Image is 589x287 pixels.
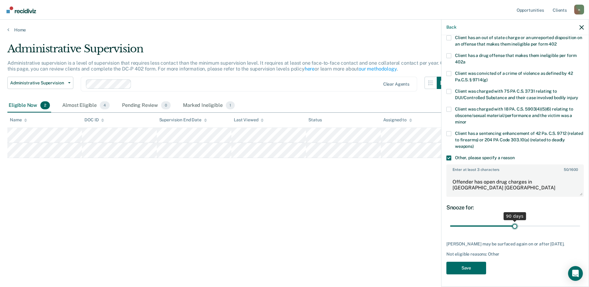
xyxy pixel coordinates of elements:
img: Recidiviz [6,6,36,13]
div: Last Viewed [234,117,264,123]
div: n [574,5,584,14]
span: 2 [40,101,50,109]
a: Home [7,27,582,33]
div: Administrative Supervision [7,42,449,60]
button: Back [446,25,456,30]
div: Snooze for: [446,204,584,211]
span: Client was convicted of a crime of violence as defined by 42 Pa.C.S. § 9714(g) [455,71,573,82]
div: Clear agents [383,82,409,87]
span: 50 [564,168,568,172]
div: Assigned to [383,117,412,123]
div: DOC ID [84,117,104,123]
div: Marked Ineligible [182,99,236,112]
span: Client was charged with 75 PA C.S. 3731 relating to DUI/Controlled Substance and their case invol... [455,89,578,100]
div: Open Intercom Messenger [568,266,583,281]
a: here [305,66,315,72]
div: Almost Eligible [61,99,111,112]
span: Client has a drug offense that makes them ineligible per form 402a [455,53,576,64]
a: our methodology [359,66,397,72]
div: 90 days [504,212,526,220]
span: / 1600 [564,168,578,172]
button: Profile dropdown button [574,5,584,14]
span: Client was charged with 18 PA. C.S. 5903(4)(5)(6) relating to obscene/sexual material/performance... [455,107,573,124]
div: Not eligible reasons: Other [446,252,584,257]
span: Other, please specify a reason [455,155,515,160]
span: 0 [161,101,171,109]
span: 1 [226,101,235,109]
label: Enter at least 3 characters [447,165,583,172]
span: Client has a sentencing enhancement of 42 Pa. C.S. 9712 (related to firearms) or 204 PA Code 303.... [455,131,583,149]
textarea: Offender has open drug charges in [GEOGRAPHIC_DATA] [GEOGRAPHIC_DATA] [447,173,583,196]
span: 4 [100,101,110,109]
div: Eligible Now [7,99,51,112]
div: [PERSON_NAME] may be surfaced again on or after [DATE]. [446,241,584,247]
span: Client has an out of state charge or an unreported disposition on an offense that makes them inel... [455,35,582,46]
span: Administrative Supervision [10,80,66,86]
p: Administrative supervision is a level of supervision that requires less contact than the minimum ... [7,60,447,72]
div: Supervision End Date [159,117,207,123]
div: Status [308,117,322,123]
div: Pending Review [121,99,172,112]
button: Save [446,262,486,274]
div: Name [10,117,27,123]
